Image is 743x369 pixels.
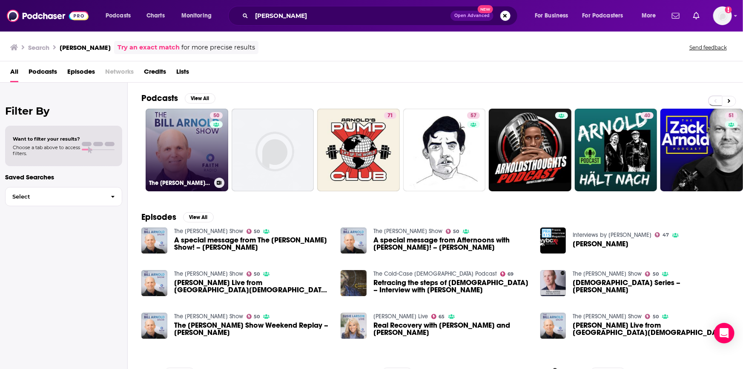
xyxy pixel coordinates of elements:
[645,271,659,277] a: 50
[149,179,211,187] h3: The [PERSON_NAME] Show
[453,230,459,234] span: 50
[236,6,526,26] div: Search podcasts, credits, & more...
[181,10,212,22] span: Monitoring
[247,271,260,277] a: 50
[174,228,243,235] a: The Bill Arnold Show
[540,313,566,339] img: Bill Arnold Live from Walnut Ridge Community Church – Hour 2
[175,9,223,23] button: open menu
[713,6,732,25] img: User Profile
[373,270,497,277] a: The Cold-Case Christianity Podcast
[573,279,729,294] span: [DEMOGRAPHIC_DATA] Series – [PERSON_NAME]
[118,43,180,52] a: Try an exact match
[60,43,111,52] h3: [PERSON_NAME]
[141,313,167,339] a: The Bill Arnold Show Weekend Replay – Brent McDougal
[653,315,659,319] span: 50
[341,270,367,296] a: Retracing the steps of Jesus – Interview with Bill Arnold
[105,65,134,82] span: Networks
[450,11,493,21] button: Open AdvancedNew
[341,313,367,339] a: Real Recovery with Bill Arnold and George Fraser
[653,272,659,276] span: 50
[254,272,260,276] span: 50
[254,230,260,234] span: 50
[645,314,659,319] a: 50
[636,9,667,23] button: open menu
[387,112,393,120] span: 71
[540,270,566,296] img: Old Testament Series – Bill T. Arnold
[7,8,89,24] img: Podchaser - Follow, Share and Rate Podcasts
[141,93,215,104] a: PodcastsView All
[687,44,729,51] button: Send feedback
[454,14,490,18] span: Open Advanced
[573,231,651,239] a: Interviews by Brainard Carey
[254,315,260,319] span: 50
[439,315,445,319] span: 65
[141,228,167,254] img: A special message from The Bill Arnold Show! – Bill Arnold
[141,212,176,222] h2: Episodes
[573,270,642,277] a: The Bill Arnold Show
[655,232,669,237] a: 47
[668,9,683,23] a: Show notifications dropdown
[373,322,530,336] a: Real Recovery with Bill Arnold and George Fraser
[181,43,255,52] span: for more precise results
[714,323,734,343] div: Open Intercom Messenger
[725,6,732,13] svg: Add a profile image
[106,10,131,22] span: Podcasts
[467,112,480,119] a: 57
[373,228,442,235] a: The Bill Arnold Show
[690,9,703,23] a: Show notifications dropdown
[252,9,450,23] input: Search podcasts, credits, & more...
[144,65,166,82] a: Credits
[729,112,734,120] span: 51
[641,112,654,119] a: 40
[13,136,80,142] span: Want to filter your results?
[573,240,628,248] a: Bill Arnold
[13,144,80,156] span: Choose a tab above to access filters.
[644,112,650,120] span: 40
[373,236,530,251] a: A special message from Afternoons with Bill Arnold! – Bill Arnold
[176,65,189,82] a: Lists
[5,173,122,181] p: Saved Searches
[29,65,57,82] span: Podcasts
[185,93,215,104] button: View All
[508,272,514,276] span: 69
[174,236,331,251] span: A special message from The [PERSON_NAME] Show! – [PERSON_NAME]
[141,212,214,222] a: EpisodesView All
[210,112,223,119] a: 50
[341,228,367,254] img: A special message from Afternoons with Bill Arnold! – Bill Arnold
[247,314,260,319] a: 50
[403,109,486,191] a: 57
[431,314,445,319] a: 65
[373,279,530,294] a: Retracing the steps of Jesus – Interview with Bill Arnold
[535,10,568,22] span: For Business
[573,322,729,336] span: [PERSON_NAME] Live from [GEOGRAPHIC_DATA][DEMOGRAPHIC_DATA] – Hour 2
[540,228,566,254] img: Bill Arnold
[713,6,732,25] span: Logged in as BenLaurro
[529,9,579,23] button: open menu
[573,313,642,320] a: The Bill Arnold Show
[373,279,530,294] span: Retracing the steps of [DEMOGRAPHIC_DATA] – Interview with [PERSON_NAME]
[213,112,219,120] span: 50
[247,229,260,234] a: 50
[5,187,122,206] button: Select
[663,233,669,237] span: 47
[373,322,530,336] span: Real Recovery with [PERSON_NAME] and [PERSON_NAME]
[10,65,18,82] a: All
[28,43,49,52] h3: Search
[141,93,178,104] h2: Podcasts
[174,322,331,336] span: The [PERSON_NAME] Show Weekend Replay – [PERSON_NAME]
[146,10,165,22] span: Charts
[577,9,636,23] button: open menu
[183,212,214,222] button: View All
[470,112,476,120] span: 57
[141,270,167,296] a: Bill Arnold Live from Walnut Ridge Community Church – Hour 1
[500,271,514,277] a: 69
[174,236,331,251] a: A special message from The Bill Arnold Show! – Bill Arnold
[384,112,396,119] a: 71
